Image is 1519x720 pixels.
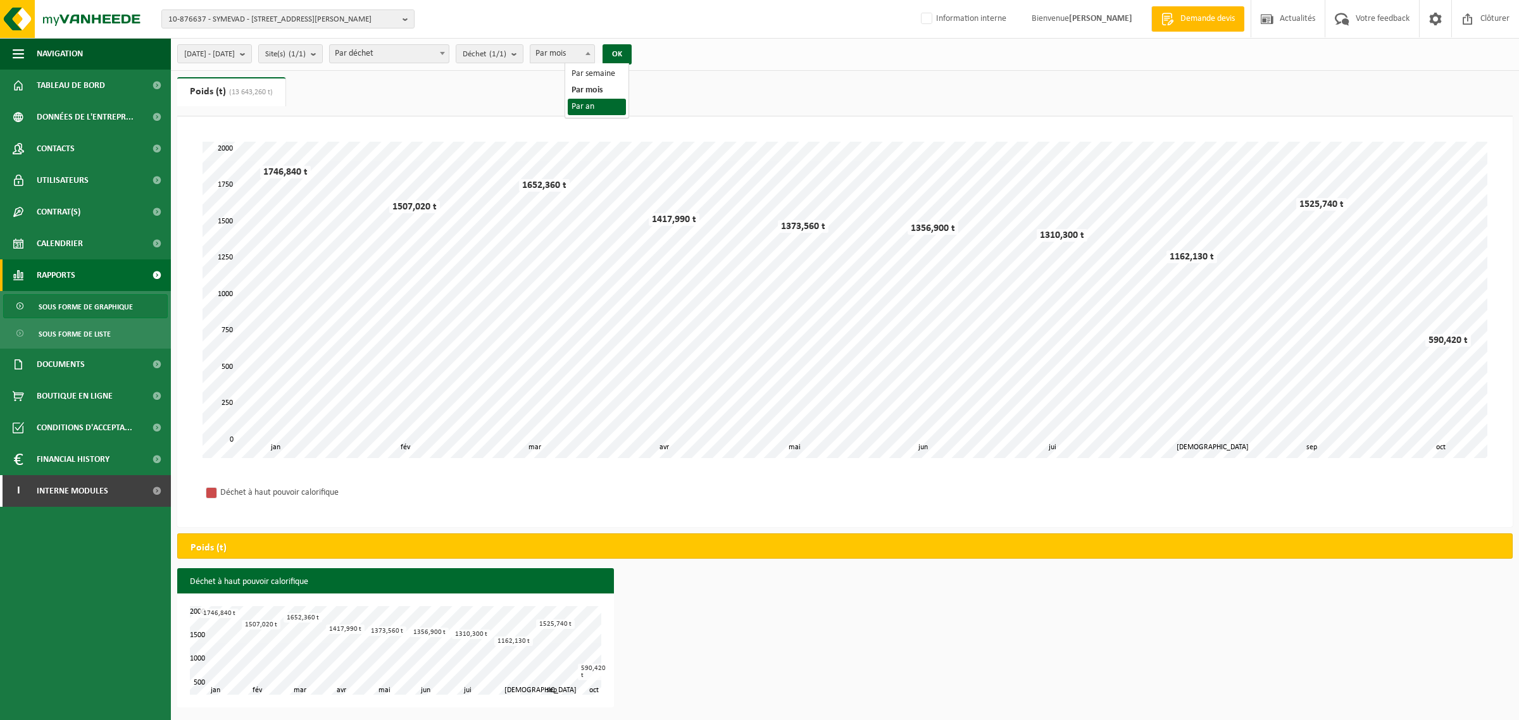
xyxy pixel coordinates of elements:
[536,619,575,629] div: 1525,740 t
[39,295,133,319] span: Sous forme de graphique
[260,166,311,178] div: 1746,840 t
[918,9,1006,28] label: Information interne
[1425,334,1471,347] div: 590,420 t
[778,220,828,233] div: 1373,560 t
[1296,198,1347,211] div: 1525,740 t
[1069,14,1132,23] strong: [PERSON_NAME]
[37,380,113,412] span: Boutique en ligne
[568,99,627,115] li: Par an
[1151,6,1244,32] a: Demande devis
[530,44,595,63] span: Par mois
[284,613,322,623] div: 1652,360 t
[37,475,108,507] span: Interne modules
[37,133,75,164] span: Contacts
[178,534,239,562] h2: Poids (t)
[908,222,958,235] div: 1356,900 t
[258,44,323,63] button: Site(s)(1/1)
[410,628,449,637] div: 1356,900 t
[37,164,89,196] span: Utilisateurs
[519,179,570,192] div: 1652,360 t
[177,44,252,63] button: [DATE] - [DATE]
[463,45,506,64] span: Déchet
[37,349,85,380] span: Documents
[242,620,280,630] div: 1507,020 t
[330,45,449,63] span: Par déchet
[3,321,168,345] a: Sous forme de liste
[452,630,491,639] div: 1310,300 t
[649,213,699,226] div: 1417,990 t
[489,50,506,58] count: (1/1)
[161,9,415,28] button: 10-876637 - SYMEVAD - [STREET_ADDRESS][PERSON_NAME]
[39,322,111,346] span: Sous forme de liste
[289,50,306,58] count: (1/1)
[37,196,80,228] span: Contrat(s)
[568,82,627,99] li: Par mois
[220,485,385,500] div: Déchet à haut pouvoir calorifique
[568,66,627,82] li: Par semaine
[1037,229,1087,242] div: 1310,300 t
[37,38,83,70] span: Navigation
[329,44,449,63] span: Par déchet
[3,294,168,318] a: Sous forme de graphique
[168,10,397,29] span: 10-876637 - SYMEVAD - [STREET_ADDRESS][PERSON_NAME]
[200,609,239,618] div: 1746,840 t
[37,412,132,444] span: Conditions d'accepta...
[177,568,614,596] h3: Déchet à haut pouvoir calorifique
[265,45,306,64] span: Site(s)
[1177,13,1238,25] span: Demande devis
[456,44,523,63] button: Déchet(1/1)
[226,89,273,96] span: (13 643,260 t)
[37,444,109,475] span: Financial History
[368,626,406,636] div: 1373,560 t
[326,624,365,634] div: 1417,990 t
[184,45,235,64] span: [DATE] - [DATE]
[603,44,632,65] button: OK
[578,664,609,680] div: 590,420 t
[13,475,24,507] span: I
[1166,251,1217,263] div: 1162,130 t
[37,259,75,291] span: Rapports
[177,77,285,106] a: Poids (t)
[37,228,83,259] span: Calendrier
[37,70,105,101] span: Tableau de bord
[389,201,440,213] div: 1507,020 t
[494,636,533,646] div: 1162,130 t
[530,45,594,63] span: Par mois
[37,101,134,133] span: Données de l'entrepr...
